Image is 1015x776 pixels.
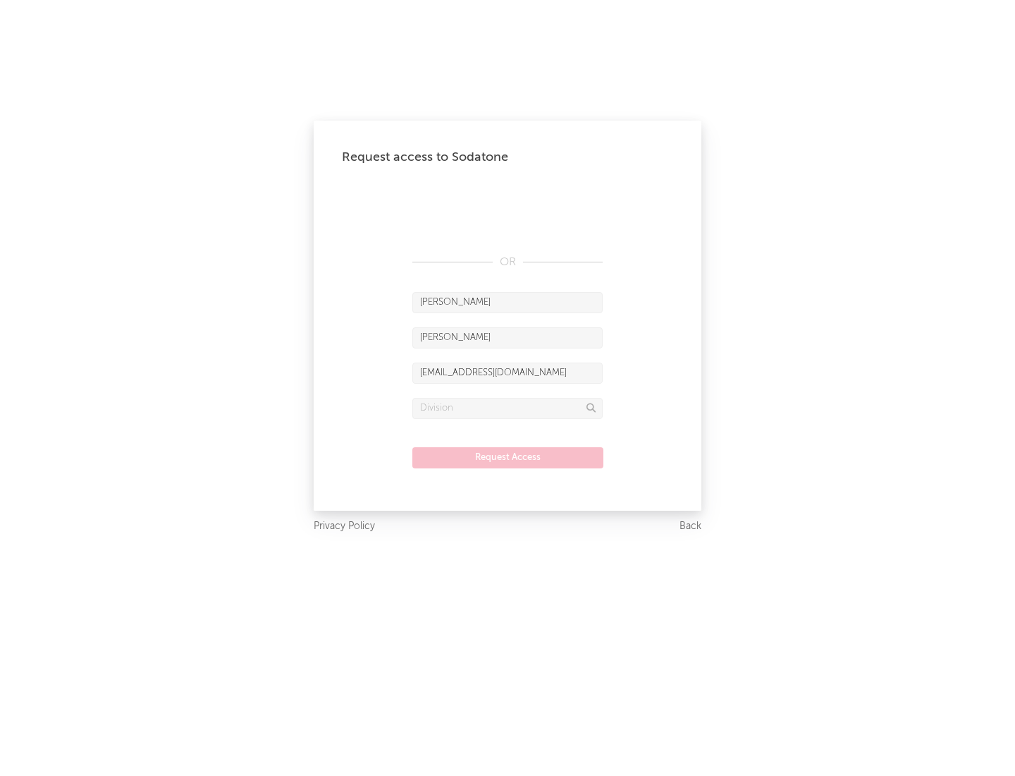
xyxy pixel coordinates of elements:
input: Email [412,363,603,384]
button: Request Access [412,447,603,468]
div: Request access to Sodatone [342,149,673,166]
div: OR [412,254,603,271]
input: Division [412,398,603,419]
a: Back [679,518,701,535]
a: Privacy Policy [314,518,375,535]
input: Last Name [412,327,603,348]
input: First Name [412,292,603,313]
